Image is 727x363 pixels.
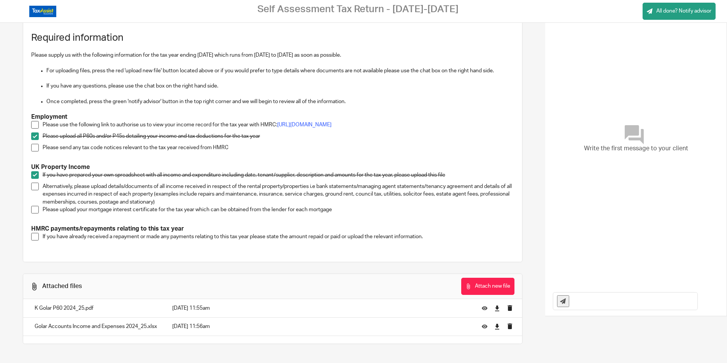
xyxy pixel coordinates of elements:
h2: Self Assessment Tax Return - [DATE]-[DATE] [257,3,459,15]
span: All done? Notify advisor [656,7,711,15]
a: [URL][DOMAIN_NAME] [277,122,332,127]
p: [DATE] 11:55am [172,304,471,312]
a: All done? Notify advisor [643,3,716,20]
p: If you have already received a repayment or made any payments relating to this tax year please st... [43,233,514,240]
p: If you have prepared your own spreadsheet with all income and expenditure including date, tenant/... [43,171,514,179]
strong: HMRC payments/repayments relating to this tax year [31,226,184,232]
p: Alternatively, please upload details/documents of all income received in respect of the rental pr... [43,183,514,206]
a: Download [494,323,500,330]
img: Logo_TaxAssistAccountants_FullColour_RGB.png [29,6,56,17]
button: Attach new file [461,278,514,295]
p: Golar Accounts Income and Expenses 2024_25.xlsx [35,323,157,330]
p: Please send any tax code notices relevant to the tax year received from HMRC [43,144,514,151]
div: Attached files [42,282,82,290]
p: If you have any questions, please use the chat box on the right hand side. [46,82,514,90]
p: Once completed, press the green 'notify advisor' button in the top right corner and we will begin... [46,98,514,105]
span: Write the first message to your client [584,144,688,153]
p: For uploading files, press the red 'upload new file' button located above or if you would prefer ... [46,67,514,75]
p: Please upload your mortgage interest certificate for the tax year which can be obtained from the ... [43,206,514,213]
a: Download [494,304,500,312]
p: [DATE] 11:56am [172,323,471,330]
p: K Golar P60 2024_25.pdf [35,304,157,312]
p: Please use the following link to authorise us to view your income record for the tax year with HMRC: [43,121,514,129]
p: Please supply us with the following information for the tax year ending [DATE] which runs from [D... [31,51,514,59]
p: Please upload all P60s and/or P45s detailing your income and tax deductions for the tax year [43,132,514,140]
h1: Required information [31,32,514,44]
strong: UK Property Income [31,164,90,170]
strong: Employment [31,114,67,120]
